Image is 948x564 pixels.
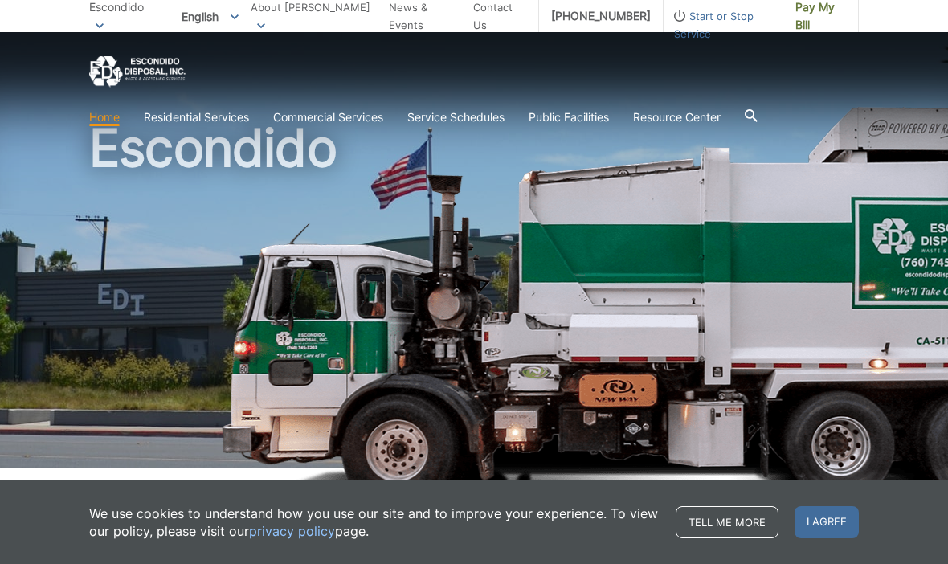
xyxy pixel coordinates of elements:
[273,108,383,126] a: Commercial Services
[89,505,660,540] p: We use cookies to understand how you use our site and to improve your experience. To view our pol...
[89,56,186,88] a: EDCD logo. Return to the homepage.
[170,3,251,30] span: English
[529,108,609,126] a: Public Facilities
[633,108,721,126] a: Resource Center
[89,122,859,475] h1: Escondido
[407,108,505,126] a: Service Schedules
[144,108,249,126] a: Residential Services
[249,522,335,540] a: privacy policy
[89,108,120,126] a: Home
